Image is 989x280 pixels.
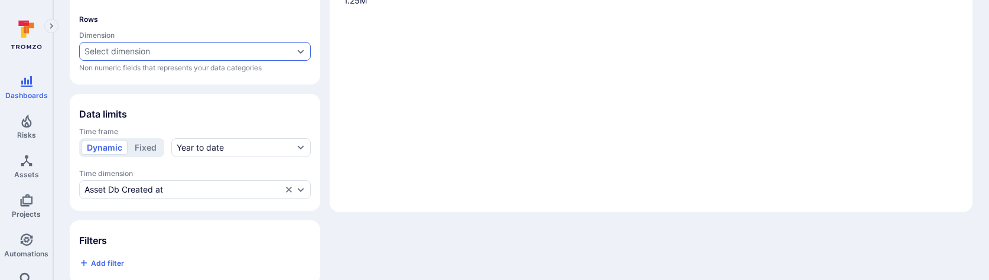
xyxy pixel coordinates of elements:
[12,210,41,219] span: Projects
[82,141,128,155] button: Dynamic
[79,31,311,40] span: Dimension
[84,185,163,194] div: Asset Db Created at
[4,249,48,258] span: Automations
[79,253,124,272] button: Add filter
[84,185,282,194] button: Asset Db Created at
[284,185,294,194] button: Clear selection
[84,47,294,56] button: Select dimension
[296,47,305,56] button: Expand dropdown
[84,47,150,56] div: Select dimension
[79,235,311,246] span: Filters
[5,91,48,100] span: Dashboards
[79,15,311,24] span: Rows
[17,131,36,139] span: Risks
[79,63,311,73] span: Non numeric fields that represents your data categories
[79,127,311,136] span: Time frame
[79,108,311,120] span: Data limits
[91,259,124,268] span: Add filter
[47,21,56,31] i: Expand navigation menu
[171,138,311,157] button: Year to date
[44,19,58,33] button: Expand navigation menu
[129,141,162,155] button: Fixed
[177,142,224,154] div: Year to date
[79,42,311,61] div: dimensions
[14,170,39,179] span: Assets
[79,180,311,199] div: time-dimension-test
[79,169,311,178] span: Time dimension
[296,185,305,194] button: Expand dropdown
